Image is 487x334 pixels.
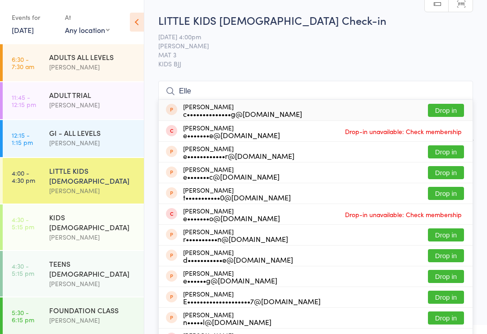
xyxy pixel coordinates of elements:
[158,32,459,41] span: [DATE] 4:00pm
[183,194,291,201] div: t•••••••••••0@[DOMAIN_NAME]
[428,104,464,117] button: Drop in
[158,81,473,102] input: Search
[183,277,277,284] div: e••••••g@[DOMAIN_NAME]
[183,318,271,325] div: n•••••l@[DOMAIN_NAME]
[49,128,136,138] div: GI - ALL LEVELS
[49,166,136,186] div: LITTLE KIDS [DEMOGRAPHIC_DATA]
[183,173,280,180] div: e•••••••c@[DOMAIN_NAME]
[49,212,136,232] div: KIDS [DEMOGRAPHIC_DATA]
[12,309,34,323] time: 5:30 - 6:15 pm
[3,158,144,204] a: 4:00 -4:30 pmLITTLE KIDS [DEMOGRAPHIC_DATA][PERSON_NAME]
[183,235,288,242] div: r••••••••••n@[DOMAIN_NAME]
[12,216,34,230] time: 4:30 - 5:15 pm
[49,62,136,72] div: [PERSON_NAME]
[158,50,459,59] span: MAT 3
[183,228,288,242] div: [PERSON_NAME]
[3,120,144,157] a: 12:15 -1:15 pmGI - ALL LEVELS[PERSON_NAME]
[49,138,136,148] div: [PERSON_NAME]
[3,204,144,250] a: 4:30 -5:15 pmKIDS [DEMOGRAPHIC_DATA][PERSON_NAME]
[3,44,144,81] a: 6:30 -7:30 amADULTS ALL LEVELS[PERSON_NAME]
[49,315,136,325] div: [PERSON_NAME]
[428,249,464,262] button: Drop in
[49,259,136,278] div: TEENS [DEMOGRAPHIC_DATA]
[183,269,277,284] div: [PERSON_NAME]
[428,166,464,179] button: Drop in
[12,56,34,70] time: 6:30 - 7:30 am
[49,232,136,242] div: [PERSON_NAME]
[183,186,291,201] div: [PERSON_NAME]
[183,124,280,139] div: [PERSON_NAME]
[428,291,464,304] button: Drop in
[12,25,34,35] a: [DATE]
[183,110,302,117] div: c••••••••••••••g@[DOMAIN_NAME]
[183,249,293,263] div: [PERSON_NAME]
[428,311,464,325] button: Drop in
[3,82,144,119] a: 11:45 -12:15 pmADULT TRIAL[PERSON_NAME]
[49,100,136,110] div: [PERSON_NAME]
[12,93,36,108] time: 11:45 - 12:15 pm
[3,251,144,297] a: 4:30 -5:15 pmTEENS [DEMOGRAPHIC_DATA][PERSON_NAME]
[49,305,136,315] div: FOUNDATION CLASS
[65,25,110,35] div: Any location
[183,207,280,222] div: [PERSON_NAME]
[183,145,294,159] div: [PERSON_NAME]
[158,59,473,68] span: KIDS BJJ
[428,228,464,241] button: Drop in
[183,214,280,222] div: e•••••••o@[DOMAIN_NAME]
[343,125,464,138] span: Drop-in unavailable: Check membership
[65,10,110,25] div: At
[183,166,280,180] div: [PERSON_NAME]
[183,290,321,305] div: [PERSON_NAME]
[183,131,280,139] div: e•••••••e@[DOMAIN_NAME]
[49,52,136,62] div: ADULTS ALL LEVELS
[428,187,464,200] button: Drop in
[183,103,302,117] div: [PERSON_NAME]
[12,262,34,277] time: 4:30 - 5:15 pm
[158,41,459,50] span: [PERSON_NAME]
[183,256,293,263] div: d•••••••••••e@[DOMAIN_NAME]
[12,169,35,184] time: 4:00 - 4:30 pm
[183,152,294,159] div: e••••••••••••r@[DOMAIN_NAME]
[343,208,464,221] span: Drop-in unavailable: Check membership
[49,278,136,289] div: [PERSON_NAME]
[183,297,321,305] div: E••••••••••••••••••••7@[DOMAIN_NAME]
[158,13,473,28] h2: LITTLE KIDS [DEMOGRAPHIC_DATA] Check-in
[12,131,33,146] time: 12:15 - 1:15 pm
[183,311,271,325] div: [PERSON_NAME]
[428,145,464,158] button: Drop in
[49,90,136,100] div: ADULT TRIAL
[12,10,56,25] div: Events for
[428,270,464,283] button: Drop in
[49,186,136,196] div: [PERSON_NAME]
